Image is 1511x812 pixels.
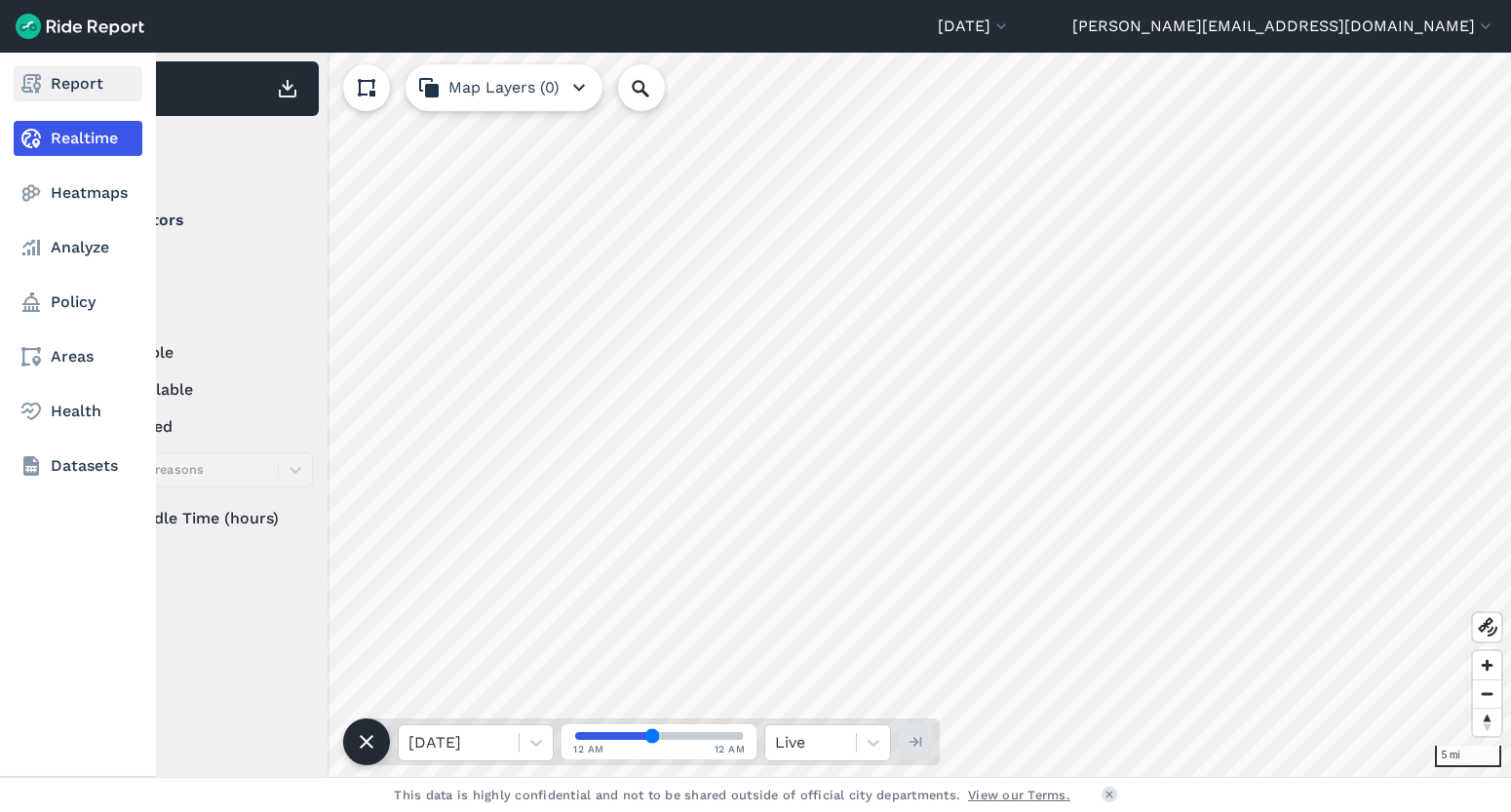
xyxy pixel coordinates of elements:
[79,193,310,248] summary: Operators
[14,66,142,101] a: Report
[715,742,746,756] span: 12 AM
[71,125,319,185] div: Filter
[14,394,142,429] a: Health
[1435,746,1501,767] div: 5 mi
[618,64,696,111] input: Search Location or Vehicles
[1473,651,1501,679] button: Zoom in
[1072,15,1495,38] button: [PERSON_NAME][EMAIL_ADDRESS][DOMAIN_NAME]
[14,285,142,320] a: Policy
[573,742,604,756] span: 12 AM
[14,448,142,483] a: Datasets
[406,64,602,111] button: Map Layers (0)
[14,230,142,265] a: Analyze
[16,14,144,39] img: Ride Report
[968,786,1070,804] a: View our Terms.
[62,53,1511,777] canvas: Map
[14,175,142,211] a: Heatmaps
[14,121,142,156] a: Realtime
[79,415,313,439] label: reserved
[79,341,313,365] label: available
[79,501,313,536] div: Idle Time (hours)
[79,378,313,402] label: unavailable
[1473,708,1501,736] button: Reset bearing to north
[938,15,1011,38] button: [DATE]
[79,248,313,271] label: Lime
[14,339,142,374] a: Areas
[1473,679,1501,708] button: Zoom out
[79,287,310,341] summary: Status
